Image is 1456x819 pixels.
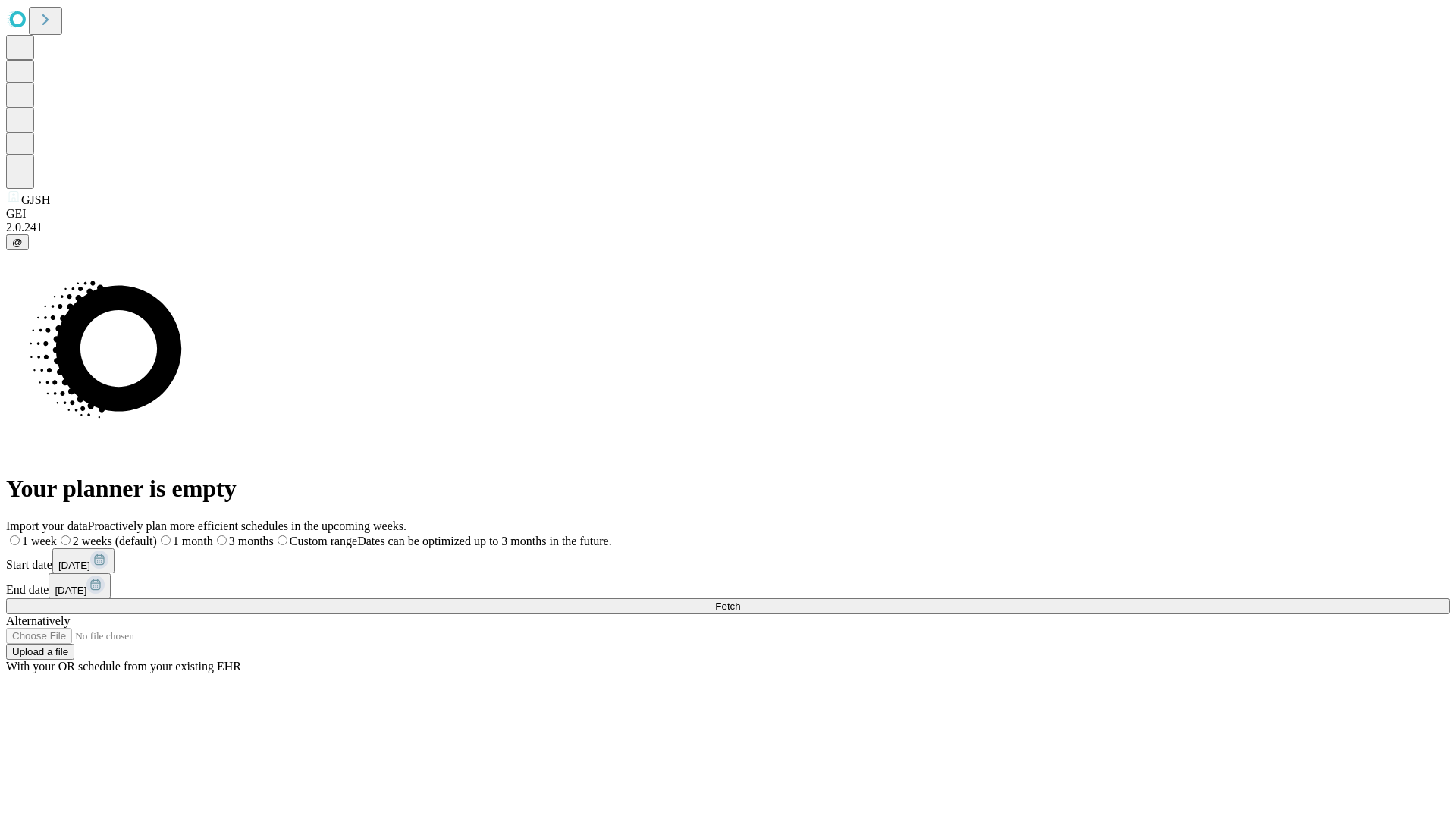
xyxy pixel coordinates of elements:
span: Import your data [6,519,88,532]
button: Upload a file [6,644,74,660]
span: Dates can be optimized up to 3 months in the future. [357,535,611,548]
input: 1 month [161,535,171,545]
input: Custom rangeDates can be optimized up to 3 months in the future. [278,535,287,545]
div: 2.0.241 [6,221,1450,234]
span: [DATE] [55,585,86,596]
span: [DATE] [58,560,90,571]
span: Fetch [715,601,740,612]
input: 1 week [10,535,20,545]
span: 1 week [22,535,57,548]
button: Fetch [6,598,1450,614]
button: @ [6,234,29,250]
span: GJSH [21,193,50,206]
span: 2 weeks (default) [73,535,157,548]
input: 2 weeks (default) [61,535,71,545]
span: Alternatively [6,614,70,627]
div: End date [6,573,1450,598]
span: @ [12,237,23,248]
h1: Your planner is empty [6,475,1450,503]
span: 3 months [229,535,274,548]
span: Custom range [290,535,357,548]
input: 3 months [217,535,227,545]
span: With your OR schedule from your existing EHR [6,660,241,673]
button: [DATE] [49,573,111,598]
span: 1 month [173,535,213,548]
div: Start date [6,548,1450,573]
span: Proactively plan more efficient schedules in the upcoming weeks. [88,519,406,532]
button: [DATE] [52,548,115,573]
div: GEI [6,207,1450,221]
